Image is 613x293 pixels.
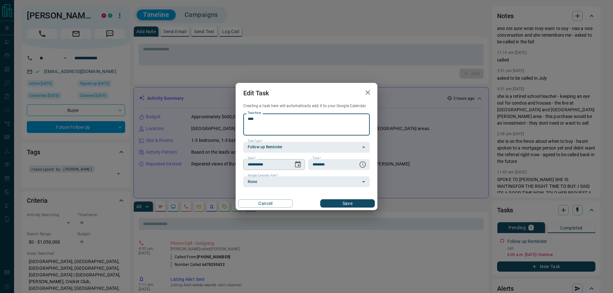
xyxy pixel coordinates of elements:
[236,83,276,103] h2: Edit Task
[320,199,375,208] button: Save
[243,103,370,109] p: Creating a task here will automatically add it to your Google Calendar.
[243,142,370,153] div: Follow up Reminder
[248,173,278,178] label: Google Calendar Alert
[356,158,369,171] button: Choose time, selected time is 6:00 AM
[291,158,304,171] button: Choose date, selected date is Sep 15, 2025
[248,139,263,143] label: Task Type
[243,176,370,187] div: None
[248,156,256,160] label: Date
[248,111,261,115] label: Task Note
[313,156,321,160] label: Time
[238,199,293,208] button: Cancel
